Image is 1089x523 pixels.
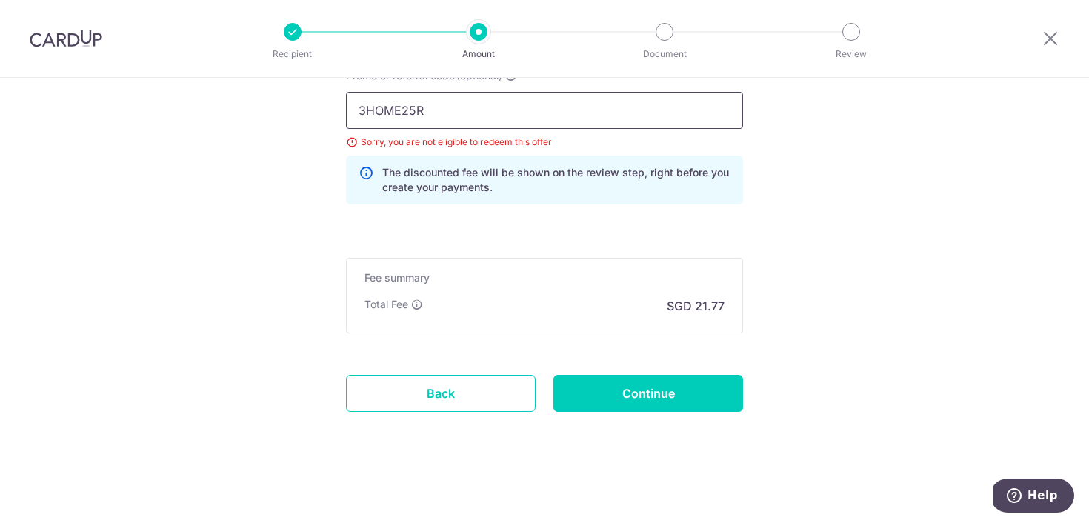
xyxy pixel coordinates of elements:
[364,297,408,312] p: Total Fee
[364,270,725,285] h5: Fee summary
[382,165,730,195] p: The discounted fee will be shown on the review step, right before you create your payments.
[796,47,906,61] p: Review
[346,375,536,412] a: Back
[993,479,1074,516] iframe: Opens a widget where you can find more information
[553,375,743,412] input: Continue
[610,47,719,61] p: Document
[424,47,533,61] p: Amount
[667,297,725,315] p: SGD 21.77
[346,135,743,150] div: Sorry, you are not eligible to redeem this offer
[238,47,347,61] p: Recipient
[30,30,102,47] img: CardUp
